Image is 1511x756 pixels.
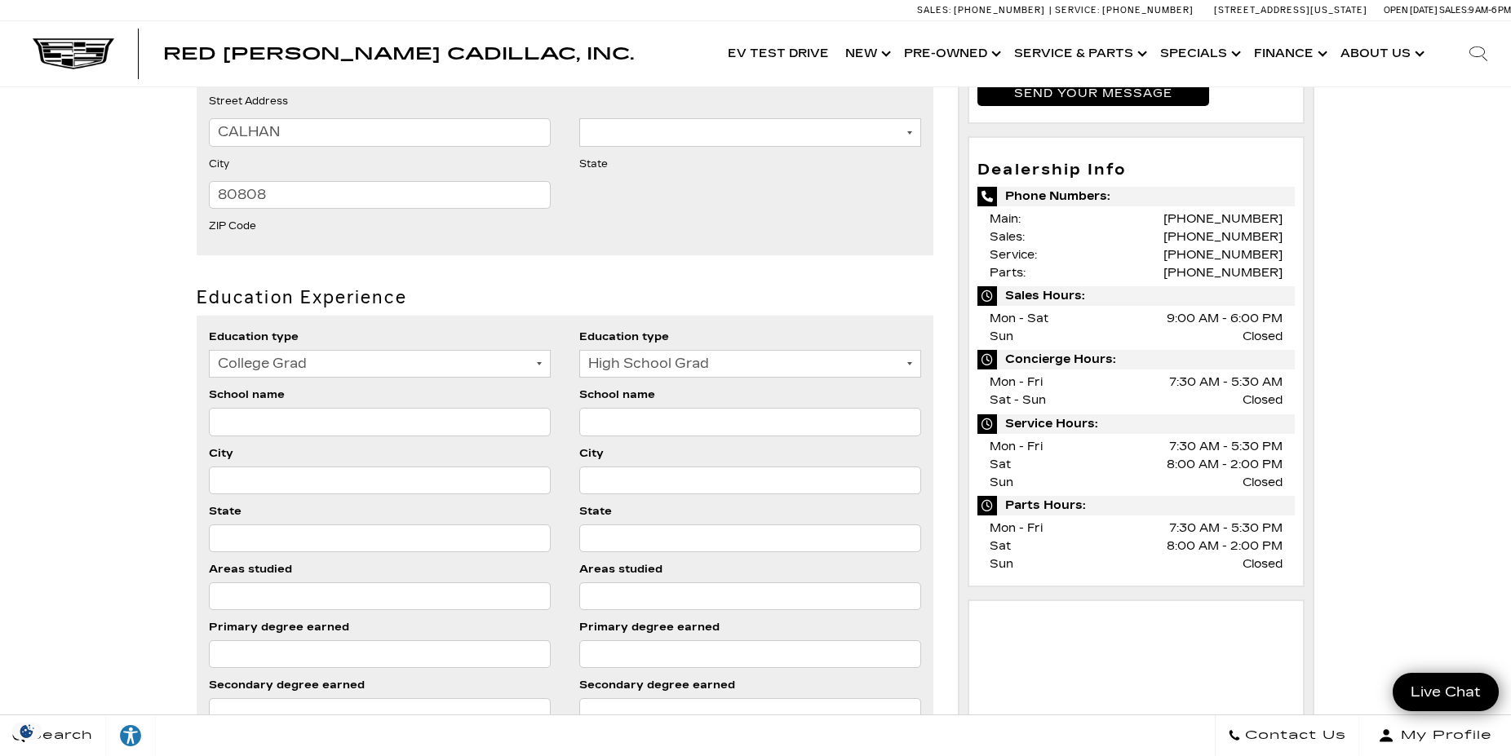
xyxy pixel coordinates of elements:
span: 8:00 AM - 2:00 PM [1167,456,1283,474]
span: Service: [1055,5,1100,15]
span: Sun [990,557,1013,571]
label: Primary degree earned [209,618,349,636]
span: Open [DATE] [1384,5,1438,15]
button: Open user profile menu [1359,715,1511,756]
span: Mon - Sat [990,312,1048,325]
section: Click to Open Cookie Consent Modal [8,723,46,740]
span: Phone Numbers: [977,187,1295,206]
span: 7:30 AM - 5:30 AM [1169,374,1283,391]
span: Sat - Sun [990,393,1046,407]
a: Finance [1246,21,1332,86]
span: Live Chat [1402,683,1489,701]
label: Areas studied [209,560,292,578]
a: [PHONE_NUMBER] [1163,212,1283,226]
span: Concierge Hours: [977,350,1295,369]
span: Closed [1243,474,1283,492]
span: Sat [990,458,1011,471]
span: Mon - Fri [990,521,1043,535]
span: 9:00 AM - 6:00 PM [1167,310,1283,328]
span: 9 AM-6 PM [1469,5,1511,15]
span: Mon - Fri [990,440,1043,453]
iframe: Google Maps iframe [977,609,1295,732]
label: State [579,502,612,520]
label: Secondary degree earned [209,676,365,694]
a: [PHONE_NUMBER] [1163,248,1283,262]
span: Closed [1243,391,1283,409]
span: Sales: [917,5,951,15]
span: Parts Hours: [977,496,1295,515]
label: State [579,155,608,173]
span: Search [25,724,93,747]
a: Service: [PHONE_NUMBER] [1049,6,1198,15]
label: Primary degree earned [579,618,720,636]
span: Sales: [1439,5,1469,15]
a: New [837,21,896,86]
a: Pre-Owned [896,21,1006,86]
span: Sun [990,329,1013,343]
a: [PHONE_NUMBER] [1163,266,1283,280]
label: ZIP Code [209,217,256,235]
h2: Education Experience [197,288,933,307]
a: About Us [1332,21,1429,86]
span: Contact Us [1241,724,1346,747]
span: 7:30 AM - 5:30 PM [1169,438,1283,456]
a: Contact Us [1215,715,1359,756]
input: Send your message [977,82,1208,106]
span: Sun [990,475,1013,489]
a: Live Chat [1393,673,1499,711]
a: Service & Parts [1006,21,1152,86]
span: Closed [1243,328,1283,346]
span: Mon - Fri [990,375,1043,389]
span: Main: [990,212,1021,226]
label: Areas studied [579,560,662,578]
a: [STREET_ADDRESS][US_STATE] [1214,5,1367,15]
label: Education type [209,328,299,346]
label: City [209,155,229,173]
span: Sales Hours: [977,286,1295,306]
label: Street Address [209,92,288,110]
span: Closed [1243,555,1283,573]
span: Service Hours: [977,414,1295,434]
span: [PHONE_NUMBER] [954,5,1045,15]
span: 7:30 AM - 5:30 PM [1169,519,1283,537]
span: Red [PERSON_NAME] Cadillac, Inc. [163,44,634,64]
label: Education type [579,328,669,346]
img: Cadillac Dark Logo with Cadillac White Text [33,38,114,69]
span: 8:00 AM - 2:00 PM [1167,537,1283,555]
span: Sales: [990,230,1025,244]
h3: Dealership Info [977,162,1295,179]
a: Specials [1152,21,1246,86]
label: City [579,444,604,462]
label: School name [209,386,285,404]
span: [PHONE_NUMBER] [1102,5,1194,15]
label: City [209,444,233,462]
span: Service: [990,248,1037,262]
label: Secondary degree earned [579,676,735,694]
label: School name [579,386,655,404]
div: Search [1446,21,1511,86]
img: Opt-Out Icon [8,723,46,740]
span: Sat [990,539,1011,553]
label: State [209,502,241,520]
a: Sales: [PHONE_NUMBER] [917,6,1049,15]
a: Red [PERSON_NAME] Cadillac, Inc. [163,46,634,62]
div: Explore your accessibility options [106,723,155,748]
a: [PHONE_NUMBER] [1163,230,1283,244]
span: My Profile [1394,724,1492,747]
a: Explore your accessibility options [106,715,156,756]
a: EV Test Drive [720,21,837,86]
span: Parts: [990,266,1026,280]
